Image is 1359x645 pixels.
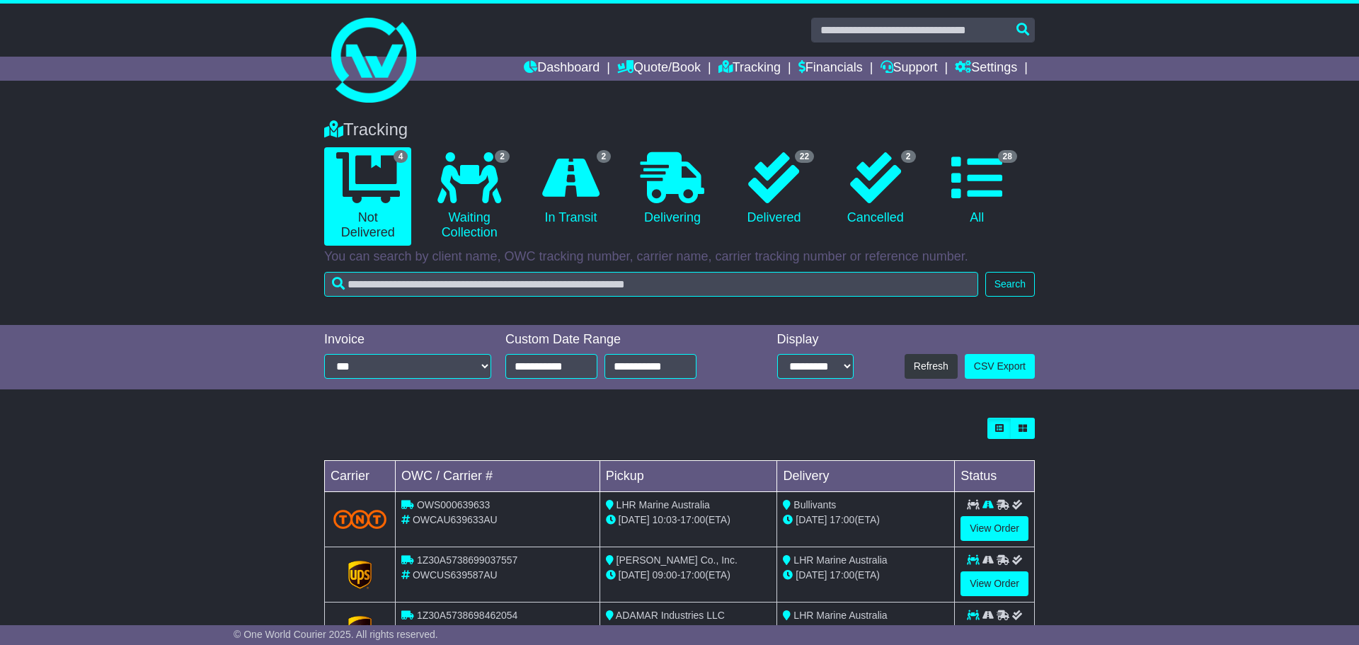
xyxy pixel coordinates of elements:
span: [PERSON_NAME] Co., Inc. [617,554,738,566]
a: CSV Export [965,354,1035,379]
span: 1Z30A5738699037557 [417,554,517,566]
td: OWC / Carrier # [396,461,600,492]
a: Quote/Book [617,57,701,81]
img: GetCarrierServiceLogo [348,616,372,644]
span: 10:03 [653,514,677,525]
a: Tracking [718,57,781,81]
span: [DATE] [619,514,650,525]
span: 17:00 [680,514,705,525]
span: 4 [394,150,408,163]
div: (ETA) [783,623,948,638]
div: Invoice [324,332,491,348]
span: [DATE] [796,569,827,581]
button: Search [985,272,1035,297]
img: GetCarrierServiceLogo [348,561,372,589]
span: 28 [998,150,1017,163]
span: LHR Marine Australia [793,610,887,621]
td: Carrier [325,461,396,492]
a: Delivering [629,147,716,231]
div: - (ETA) [606,513,772,527]
a: Support [881,57,938,81]
p: You can search by client name, OWC tracking number, carrier name, carrier tracking number or refe... [324,249,1035,265]
img: TNT_Domestic.png [333,510,386,529]
span: LHR Marine Australia [617,499,710,510]
span: LHR Marine Australia [793,554,887,566]
a: View Order [961,516,1028,541]
span: OWCAU639633AU [413,514,498,525]
span: © One World Courier 2025. All rights reserved. [234,629,438,640]
span: 2 [495,150,510,163]
div: Tracking [317,120,1042,140]
button: Refresh [905,354,958,379]
td: Status [955,461,1035,492]
span: 2 [597,150,612,163]
a: View Order [961,571,1028,596]
span: 17:00 [830,569,854,581]
a: Dashboard [524,57,600,81]
div: - (ETA) [606,568,772,583]
a: Financials [798,57,863,81]
span: OWS000639633 [417,499,491,510]
span: [DATE] [796,514,827,525]
a: 2 Cancelled [832,147,919,231]
span: 17:00 [830,514,854,525]
div: Custom Date Range [505,332,733,348]
span: ADAMAR Industries LLC [616,610,725,621]
a: 2 Waiting Collection [425,147,512,246]
a: Settings [955,57,1017,81]
span: 22 [795,150,814,163]
span: Bullivants [793,499,836,510]
a: 22 Delivered [730,147,818,231]
td: Delivery [777,461,955,492]
td: Pickup [600,461,777,492]
span: 2 [901,150,916,163]
span: 09:00 [653,569,677,581]
a: 28 All [934,147,1021,231]
div: - (ETA) [606,623,772,638]
span: [DATE] [619,569,650,581]
a: 2 In Transit [527,147,614,231]
div: Display [777,332,854,348]
a: 4 Not Delivered [324,147,411,246]
div: (ETA) [783,513,948,527]
span: 1Z30A5738698462054 [417,610,517,621]
span: 17:00 [680,569,705,581]
div: (ETA) [783,568,948,583]
span: OWCUS639587AU [413,569,498,581]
